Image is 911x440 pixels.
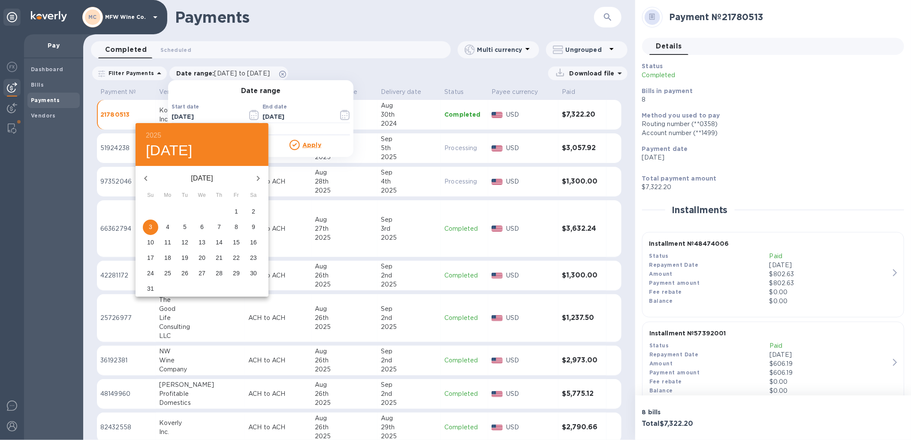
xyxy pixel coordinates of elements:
button: 11 [160,235,175,250]
p: 13 [199,238,205,247]
p: 3 [149,223,152,231]
p: 25 [164,269,171,277]
p: 12 [181,238,188,247]
span: Su [143,191,158,200]
button: 10 [143,235,158,250]
p: 16 [250,238,257,247]
span: We [194,191,210,200]
button: 8 [229,220,244,235]
p: 8 [235,223,238,231]
span: Th [211,191,227,200]
button: [DATE] [146,142,193,160]
p: 6 [200,223,204,231]
button: 7 [211,220,227,235]
p: 31 [147,284,154,293]
button: 31 [143,281,158,297]
p: 20 [199,253,205,262]
button: 18 [160,250,175,266]
button: 14 [211,235,227,250]
button: 25 [160,266,175,281]
button: 29 [229,266,244,281]
button: 5 [177,220,193,235]
p: 21 [216,253,223,262]
p: 26 [181,269,188,277]
button: 13 [194,235,210,250]
button: 17 [143,250,158,266]
button: 23 [246,250,261,266]
span: Mo [160,191,175,200]
button: 4 [160,220,175,235]
p: 4 [166,223,169,231]
p: 24 [147,269,154,277]
button: 28 [211,266,227,281]
p: 30 [250,269,257,277]
p: 1 [235,207,238,216]
button: 19 [177,250,193,266]
p: 17 [147,253,154,262]
button: 1 [229,204,244,220]
p: 27 [199,269,205,277]
button: 6 [194,220,210,235]
p: 15 [233,238,240,247]
button: 9 [246,220,261,235]
button: 12 [177,235,193,250]
button: 2025 [146,130,161,142]
p: 14 [216,238,223,247]
span: Tu [177,191,193,200]
button: 26 [177,266,193,281]
button: 30 [246,266,261,281]
button: 27 [194,266,210,281]
span: Fr [229,191,244,200]
p: 11 [164,238,171,247]
p: 28 [216,269,223,277]
p: 10 [147,238,154,247]
p: [DATE] [156,173,248,184]
p: 7 [217,223,221,231]
p: 22 [233,253,240,262]
button: 20 [194,250,210,266]
button: 16 [246,235,261,250]
button: 22 [229,250,244,266]
button: 2 [246,204,261,220]
p: 2 [252,207,255,216]
p: 5 [183,223,187,231]
p: 18 [164,253,171,262]
button: 24 [143,266,158,281]
span: Sa [246,191,261,200]
p: 23 [250,253,257,262]
button: 21 [211,250,227,266]
button: 3 [143,220,158,235]
p: 19 [181,253,188,262]
p: 29 [233,269,240,277]
button: 15 [229,235,244,250]
p: 9 [252,223,255,231]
